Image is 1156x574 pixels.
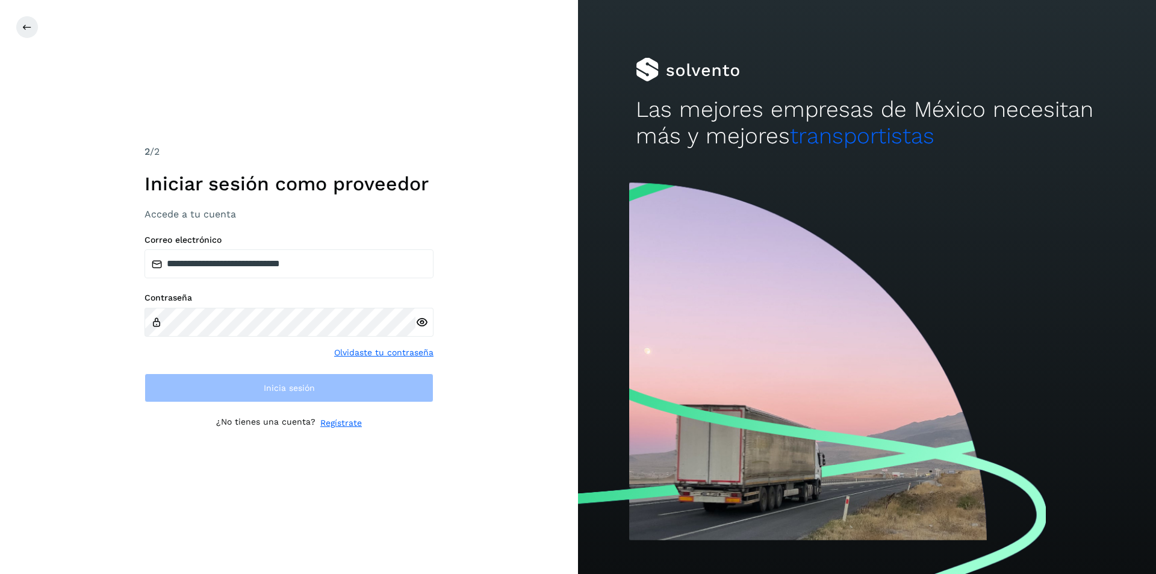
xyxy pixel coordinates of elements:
[144,373,433,402] button: Inicia sesión
[144,235,433,245] label: Correo electrónico
[144,172,433,195] h1: Iniciar sesión como proveedor
[144,146,150,157] span: 2
[216,417,315,429] p: ¿No tienes una cuenta?
[144,145,433,159] div: /2
[320,417,362,429] a: Regístrate
[144,293,433,303] label: Contraseña
[334,346,433,359] a: Olvidaste tu contraseña
[790,123,934,149] span: transportistas
[144,208,433,220] h3: Accede a tu cuenta
[636,96,1098,150] h2: Las mejores empresas de México necesitan más y mejores
[264,384,315,392] span: Inicia sesión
